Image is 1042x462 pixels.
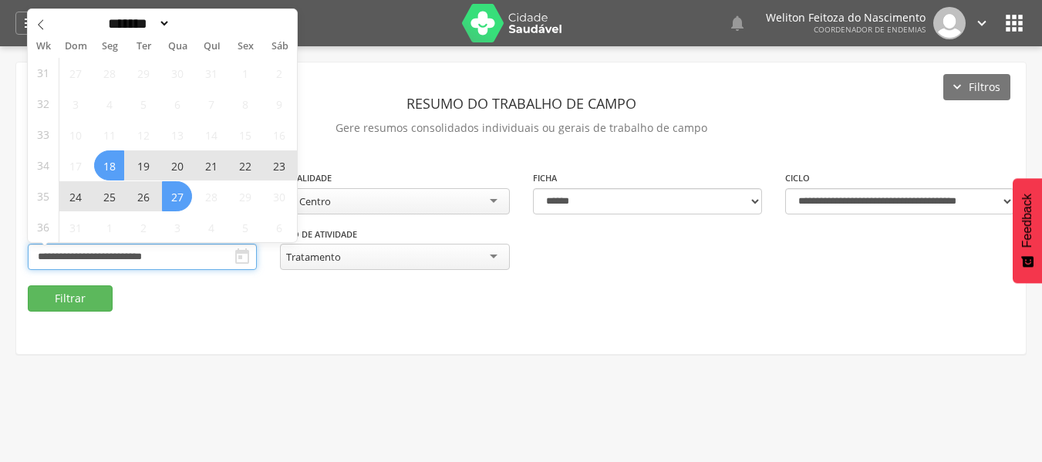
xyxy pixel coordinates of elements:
span: Ter [126,42,160,52]
span: Qua [160,42,194,52]
span: Agosto 6, 2025 [162,89,192,119]
span: Agosto 10, 2025 [60,120,90,150]
span: Julho 28, 2025 [94,58,124,88]
a:  [15,12,48,35]
span: Agosto 26, 2025 [128,181,158,211]
span: 34 [37,150,49,180]
span: 36 [37,212,49,242]
span: Agosto 7, 2025 [196,89,226,119]
p: Gere resumos consolidados individuais ou gerais de trabalho de campo [28,117,1014,139]
i:  [22,14,41,32]
span: 32 [37,89,49,119]
span: Setembro 3, 2025 [162,212,192,242]
span: Agosto 4, 2025 [94,89,124,119]
span: Agosto 1, 2025 [230,58,260,88]
span: Agosto 25, 2025 [94,181,124,211]
button: Filtrar [28,285,113,312]
label: Ficha [533,172,557,184]
span: Agosto 31, 2025 [60,212,90,242]
span: Agosto 14, 2025 [196,120,226,150]
span: Agosto 21, 2025 [196,150,226,180]
span: Agosto 15, 2025 [230,120,260,150]
span: 31 [37,58,49,88]
span: Setembro 5, 2025 [230,212,260,242]
span: Agosto 8, 2025 [230,89,260,119]
button: Feedback - Mostrar pesquisa [1013,178,1042,283]
span: Coordenador de Endemias [814,24,926,35]
span: Julho 29, 2025 [128,58,158,88]
span: Agosto 9, 2025 [264,89,294,119]
i:  [233,248,251,266]
a:  [728,7,747,39]
span: 33 [37,120,49,150]
span: Agosto 20, 2025 [162,150,192,180]
label: Localidade [280,172,332,184]
span: Agosto 5, 2025 [128,89,158,119]
span: Agosto 11, 2025 [94,120,124,150]
span: Agosto 23, 2025 [264,150,294,180]
span: Agosto 17, 2025 [60,150,90,180]
span: Qui [195,42,229,52]
span: Setembro 2, 2025 [128,212,158,242]
i:  [728,14,747,32]
span: Agosto 2, 2025 [264,58,294,88]
label: Ciclo [785,172,810,184]
span: Agosto 19, 2025 [128,150,158,180]
span: Agosto 30, 2025 [264,181,294,211]
span: Agosto 12, 2025 [128,120,158,150]
i:  [1002,11,1027,35]
span: Feedback [1020,194,1034,248]
span: Agosto 18, 2025 [94,150,124,180]
span: Agosto 3, 2025 [60,89,90,119]
button: Filtros [943,74,1010,100]
header: Resumo do Trabalho de Campo [28,89,1014,117]
span: Setembro 4, 2025 [196,212,226,242]
span: Sáb [263,42,297,52]
span: Agosto 27, 2025 [162,181,192,211]
span: Agosto 28, 2025 [196,181,226,211]
span: Setembro 6, 2025 [264,212,294,242]
i:  [973,15,990,32]
div: Tratamento [286,250,341,264]
select: Month [103,15,171,32]
span: Agosto 24, 2025 [60,181,90,211]
label: Tipo de Atividade [280,228,357,241]
span: Julho 31, 2025 [196,58,226,88]
a:  [973,7,990,39]
span: 35 [37,181,49,211]
span: Agosto 13, 2025 [162,120,192,150]
span: Agosto 22, 2025 [230,150,260,180]
span: Setembro 1, 2025 [94,212,124,242]
span: Julho 30, 2025 [162,58,192,88]
span: Sex [229,42,263,52]
span: Julho 27, 2025 [60,58,90,88]
span: Wk [28,35,59,57]
p: Weliton Feitoza do Nascimento [766,12,926,23]
div: 2 - Centro [286,194,331,208]
span: Dom [59,42,93,52]
span: Seg [93,42,126,52]
input: Year [170,15,221,32]
span: Agosto 29, 2025 [230,181,260,211]
span: Agosto 16, 2025 [264,120,294,150]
